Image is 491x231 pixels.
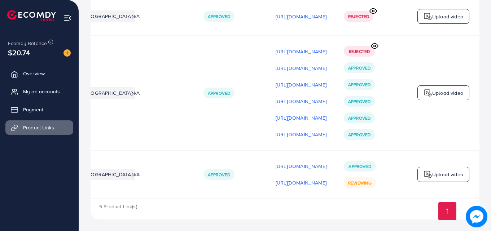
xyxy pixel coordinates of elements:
img: logo [424,12,432,21]
img: logo [424,89,432,97]
a: Product Links [5,120,73,135]
a: Payment [5,102,73,117]
span: Product Links [23,124,54,131]
a: Overview [5,66,73,81]
span: $20.74 [8,47,30,58]
p: Upload video [432,170,463,179]
span: Approved [208,90,230,96]
img: logo [424,170,432,179]
span: Approved [348,163,371,169]
span: N/A [131,89,140,97]
p: [URL][DOMAIN_NAME] [276,162,326,170]
span: Approved [348,132,371,138]
p: [URL][DOMAIN_NAME] [276,47,326,56]
p: [URL][DOMAIN_NAME] [276,12,326,21]
span: Approved [348,115,371,121]
li: [GEOGRAPHIC_DATA] [80,87,135,99]
span: Approved [348,98,371,105]
li: [GEOGRAPHIC_DATA] [80,169,135,180]
p: [URL][DOMAIN_NAME] [276,130,326,139]
img: image [63,49,71,57]
span: 5 Product Link(s) [99,203,137,210]
span: Approved [208,13,230,19]
span: Overview [23,70,45,77]
img: menu [63,14,72,22]
img: image [466,206,487,227]
span: Rejected [349,48,370,54]
span: Approved [348,65,371,71]
span: Approved [208,172,230,178]
span: Reviewing [348,180,372,186]
span: My ad accounts [23,88,60,95]
p: Upload video [432,12,463,21]
span: Approved [348,81,371,88]
p: Upload video [432,89,463,97]
li: [GEOGRAPHIC_DATA] [80,10,135,22]
span: Payment [23,106,43,113]
p: [URL][DOMAIN_NAME] [276,114,326,122]
span: Rejected [348,13,369,19]
span: N/A [131,171,140,178]
a: My ad accounts [5,84,73,99]
span: Ecomdy Balance [8,40,47,47]
p: [URL][DOMAIN_NAME] [276,178,326,187]
span: N/A [131,13,140,20]
p: [URL][DOMAIN_NAME] [276,64,326,72]
img: logo [7,10,56,21]
p: [URL][DOMAIN_NAME] [276,97,326,106]
p: [URL][DOMAIN_NAME] [276,80,326,89]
